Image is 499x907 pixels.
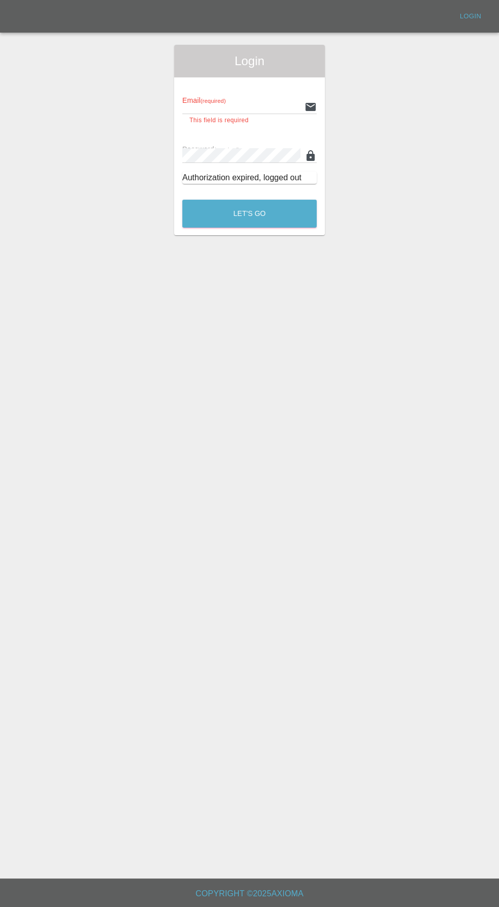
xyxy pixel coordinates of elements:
[182,145,239,153] span: Password
[182,172,317,184] div: Authorization expired, logged out
[182,96,226,104] span: Email
[189,116,310,126] p: This field is required
[201,98,226,104] small: (required)
[182,200,317,228] button: Let's Go
[182,53,317,69] span: Login
[8,887,491,901] h6: Copyright © 2025 Axioma
[214,147,240,153] small: (required)
[454,9,487,24] a: Login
